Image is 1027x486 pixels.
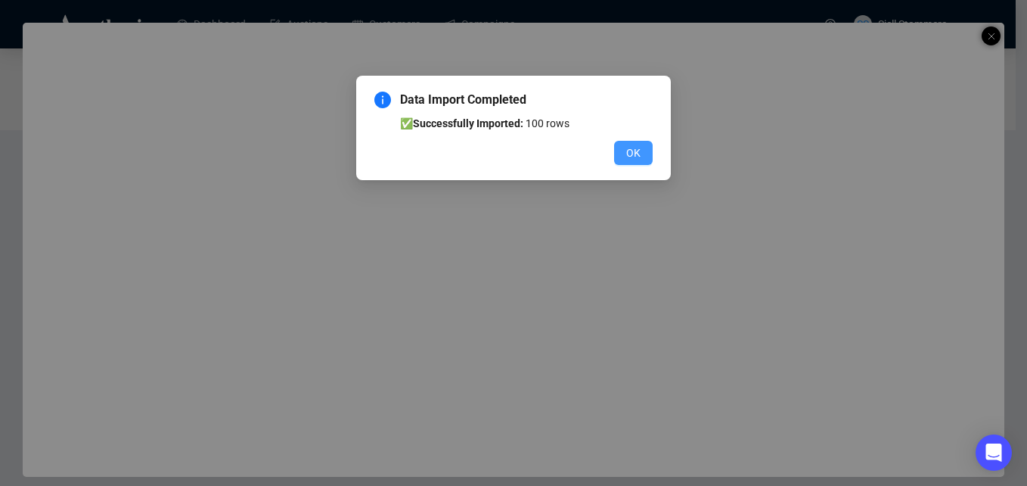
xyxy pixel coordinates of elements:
li: ✅ 100 rows [400,115,653,132]
span: OK [626,145,641,161]
span: Data Import Completed [400,91,653,109]
b: Successfully Imported: [413,117,523,129]
div: Open Intercom Messenger [976,435,1012,471]
button: OK [614,141,653,165]
span: info-circle [374,92,391,108]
